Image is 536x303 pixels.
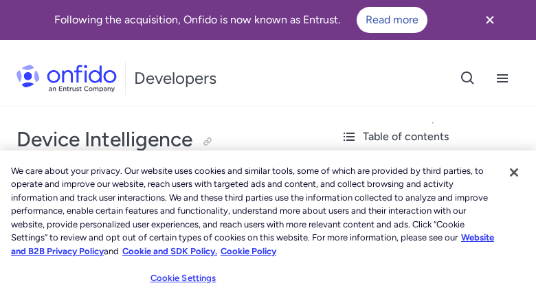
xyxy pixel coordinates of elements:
button: Cookie Settings [140,265,226,292]
button: Open search button [451,61,485,96]
button: Open navigation menu button [485,61,520,96]
a: More information about our cookie policy., opens in a new tab [11,232,494,256]
a: Cookie Policy [221,246,276,256]
svg: Open navigation menu button [494,70,511,87]
img: Onfido Logo [16,65,117,92]
h1: Developers [134,67,216,89]
div: Following the acquisition, Onfido is now known as Entrust. [16,7,465,33]
h1: Device Intelligence [16,126,313,153]
div: We care about your privacy. Our website uses cookies and similar tools, some of which are provide... [11,164,498,258]
svg: Open search button [460,70,476,87]
a: Cookie and SDK Policy. [122,246,217,256]
div: Table of contents [341,128,525,145]
svg: Close banner [482,12,498,28]
a: Read more [357,7,427,33]
button: Close banner [465,3,515,37]
button: Close [499,157,529,188]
